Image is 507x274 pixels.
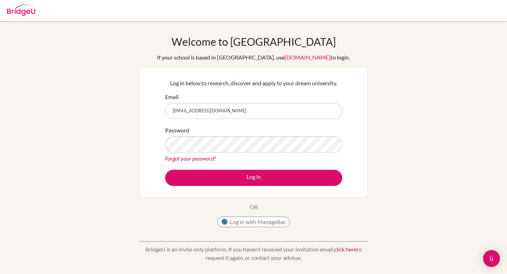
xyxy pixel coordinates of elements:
[334,246,357,253] a: click here
[165,126,189,135] label: Password
[284,54,331,61] a: [DOMAIN_NAME]
[165,170,342,186] button: Log in
[171,35,336,48] h1: Welcome to [GEOGRAPHIC_DATA]
[165,93,179,101] label: Email
[139,245,368,262] p: BridgeU is an invite only platform. If you haven’t received your invitation email, to request it ...
[250,203,258,211] p: OR
[483,250,500,267] div: Open Intercom Messenger
[165,79,342,87] p: Log in below to research, discover and apply to your dream university.
[165,155,216,162] a: Forgot your password?
[7,5,35,16] img: Bridge-U
[217,217,290,227] button: Log in with ManageBac
[157,53,350,62] div: If your school is based in [GEOGRAPHIC_DATA], use to login.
